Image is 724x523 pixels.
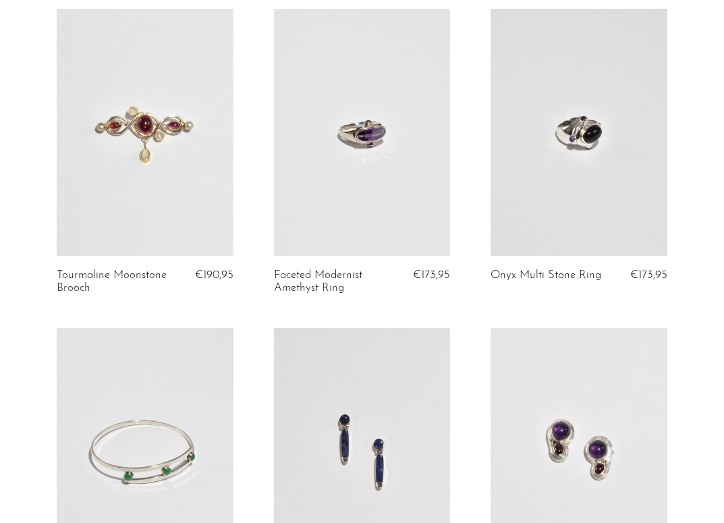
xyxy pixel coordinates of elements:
span: €173,95 [413,269,450,281]
a: Faceted Modernist Amethyst Ring [274,269,389,294]
span: €173,95 [630,269,667,281]
a: Onyx Multi Stone Ring [491,269,601,281]
span: €190,95 [195,269,233,281]
a: Tourmaline Moonstone Brooch [57,269,172,294]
